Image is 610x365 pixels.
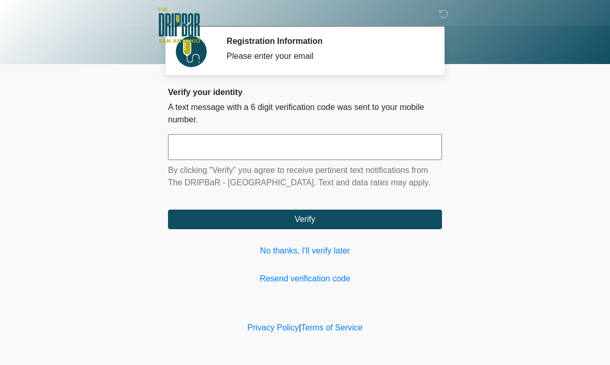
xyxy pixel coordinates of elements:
p: By clicking "Verify" you agree to receive pertinent text notifications from The DRIPBaR - [GEOGRA... [168,164,442,189]
img: Agent Avatar [176,36,207,67]
h2: Verify your identity [168,87,442,97]
a: Terms of Service [301,323,362,332]
a: No thanks, I'll verify later [168,245,442,257]
a: Privacy Policy [248,323,299,332]
button: Verify [168,210,442,229]
a: | [299,323,301,332]
div: Please enter your email [226,50,426,62]
a: Resend verification code [168,273,442,285]
p: A text message with a 6 digit verification code was sent to your mobile number. [168,101,442,126]
img: The DRIPBaR - San Antonio Fossil Creek Logo [158,8,200,44]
